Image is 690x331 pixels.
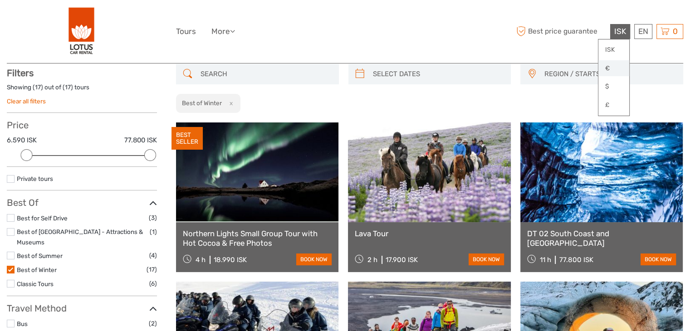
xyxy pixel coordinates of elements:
a: Best of Summer [17,252,63,259]
a: £ [598,97,629,113]
span: (17) [147,264,157,275]
button: x [223,98,235,108]
div: 77.800 ISK [559,256,593,264]
label: 17 [65,83,71,92]
p: We're away right now. Please check back later! [13,16,103,23]
div: Showing ( ) out of ( ) tours [7,83,157,97]
h2: Best of Winter [182,99,222,107]
a: Best of Winter [17,266,57,273]
span: (3) [149,213,157,223]
a: Tours [176,25,196,38]
a: $ [598,78,629,95]
a: Best of [GEOGRAPHIC_DATA] - Attractions & Museums [17,228,143,246]
a: Classic Tours [17,280,54,287]
a: Bus [17,320,28,327]
span: (1) [150,227,157,237]
button: REGION / STARTS FROM [540,67,679,82]
input: SELECT DATES [369,66,507,82]
label: 77.800 ISK [124,136,157,145]
a: book now [296,253,332,265]
span: 11 h [539,256,551,264]
span: ISK [614,27,626,36]
label: 6.590 ISK [7,136,37,145]
input: SEARCH [197,66,334,82]
div: 18.990 ISK [214,256,247,264]
a: € [598,60,629,77]
label: 17 [35,83,41,92]
a: book now [641,253,676,265]
button: Open LiveChat chat widget [104,14,115,25]
h3: Best Of [7,197,157,208]
a: Best for Self Drive [17,214,68,222]
div: BEST SELLER [171,127,203,150]
span: 4 h [196,256,206,264]
a: Northern Lights Small Group Tour with Hot Cocoa & Free Photos [183,229,332,248]
div: EN [634,24,652,39]
span: (6) [149,278,157,289]
span: (2) [149,318,157,329]
a: book now [469,253,504,265]
a: Clear all filters [7,97,46,105]
strong: Filters [7,68,34,78]
h3: Travel Method [7,303,157,314]
a: ISK [598,42,629,58]
span: 0 [671,27,679,36]
span: Best price guarantee [514,24,608,39]
a: DT 02 South Coast and [GEOGRAPHIC_DATA] [527,229,676,248]
h3: Price [7,120,157,131]
a: Private tours [17,175,53,182]
div: 17.900 ISK [386,256,418,264]
a: Lava Tour [355,229,504,238]
img: 443-e2bd2384-01f0-477a-b1bf-f993e7f52e7d_logo_big.png [69,7,95,56]
span: (4) [149,250,157,261]
a: More [211,25,235,38]
span: 2 h [367,256,377,264]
